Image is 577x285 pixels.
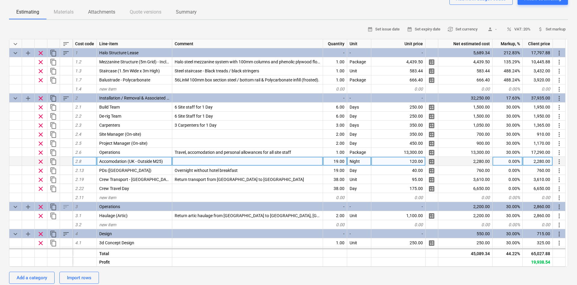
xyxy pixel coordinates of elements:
div: 0.00 [323,193,347,202]
span: Overnight without hotel breakfast [175,168,238,173]
span: Installation / Removal & Associated Costs [99,96,177,100]
div: 0.00 [438,220,493,229]
div: Unit [347,211,371,220]
div: Add a category [17,274,47,282]
div: 3,920.00 [523,75,553,84]
div: 450.00 [371,139,426,148]
span: Set currency [448,26,477,33]
p: Summary [176,8,197,16]
button: Add a category [9,272,55,284]
span: 3 Carpenters for 1 Day [175,123,217,128]
div: 13,300.00 [371,148,426,157]
div: 30.00% [493,238,523,247]
div: 300.00 [438,247,493,256]
span: Manage detailed breakdown for the row [428,176,435,183]
span: Remove row [37,122,44,129]
div: 666.40 [371,75,426,84]
div: 1,100.00 [371,211,426,220]
span: person [487,27,493,32]
div: Package [347,75,371,84]
div: Night [347,157,371,166]
span: More actions [556,68,563,75]
span: Duplicate row [50,176,57,183]
div: 30.00% [493,211,523,220]
div: - [323,202,347,211]
span: 6 Site Staff for 1 Day [175,114,213,119]
div: - [371,229,426,238]
div: 0.00 [323,84,347,93]
div: 95.00 [371,175,426,184]
div: 350.00 [371,130,426,139]
div: Client price [523,39,553,48]
div: Unit [347,175,371,184]
div: 1,050.00 [438,121,493,130]
div: Day [347,166,371,175]
div: Profit [97,258,172,267]
span: Site Manager (On-site) [99,132,141,137]
span: Duplicate row [50,113,57,120]
button: Set currency [445,25,480,34]
span: More actions [556,49,563,57]
div: Day [347,184,371,193]
span: More actions [556,140,563,147]
div: 2,280.00 [438,157,493,166]
div: 3.00 [323,121,347,130]
div: 30.00% [493,139,523,148]
div: Day [347,139,371,148]
div: 1.00 [323,57,347,66]
span: Duplicate category [50,95,57,102]
div: 19.00 [323,166,347,175]
span: Duplicate row [50,122,57,129]
span: VAT: 20% [506,26,531,33]
span: More actions [556,95,563,102]
button: Set issue date [365,25,402,34]
span: Balustrade - Polycarbonate [99,78,150,82]
span: Remove row [37,185,44,192]
div: Cost code [73,39,97,48]
div: 1,500.00 [438,112,493,121]
span: Remove row [37,68,44,75]
div: 30.00% [493,112,523,121]
div: 0.00% [493,166,523,175]
div: Days [347,121,371,130]
span: Duplicate row [50,77,57,84]
div: 3,432.00 [523,66,553,75]
div: 17.63% [493,93,523,103]
div: 325.00 [523,238,553,247]
div: Unit [347,39,371,48]
span: Manage detailed breakdown for the row [428,185,435,192]
div: 760.00 [438,166,493,175]
div: 1.00 [323,75,347,84]
div: 3,610.00 [438,175,493,184]
button: Set markup [535,25,568,34]
span: Manage detailed breakdown for the row [428,158,435,165]
div: 0.00 [371,84,426,93]
span: - [485,26,499,33]
span: Collapse all categories [12,40,19,48]
div: Package [347,148,371,157]
div: 1,365.00 [523,121,553,130]
div: - [371,202,426,211]
button: Set expiry date [404,25,443,34]
div: Day [347,130,371,139]
span: 1 [75,50,78,55]
span: Manage detailed breakdown for the row [428,239,435,247]
span: More actions [556,104,563,111]
div: 4,439.50 [438,57,493,66]
span: Collapse category [12,49,19,57]
span: Manage detailed breakdown for the row [428,113,435,120]
div: Package [347,57,371,66]
span: Duplicate category [50,49,57,57]
span: Build Team [99,105,120,109]
span: Remove row [37,239,44,247]
div: 2,860.00 [523,202,553,211]
span: More actions [556,158,563,165]
div: 250.00 [371,112,426,121]
div: 13,300.00 [438,148,493,157]
span: Staircase (1.5m Wide x 3m High) [99,68,160,73]
div: - [323,48,347,57]
span: More actions [556,77,563,84]
span: Collapse category [12,95,19,102]
span: Remove row [37,95,44,102]
div: 488.24% [493,66,523,75]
